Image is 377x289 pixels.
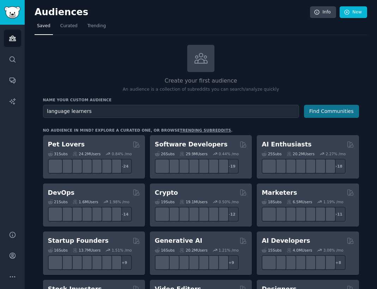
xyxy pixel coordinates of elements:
[155,140,227,149] h2: Software Developers
[262,248,281,253] div: 15 Sub s
[43,86,359,93] p: An audience is a collection of subreddits you can search/analyze quickly
[73,248,101,253] div: 13.7M Users
[313,161,324,171] img: OpenAIDev
[186,257,197,268] img: sdforall
[323,161,334,171] img: ArtificalIntelligence
[48,199,68,204] div: 21 Sub s
[186,209,197,220] img: web3
[48,151,68,156] div: 31 Sub s
[73,151,101,156] div: 24.2M Users
[48,188,75,197] h2: DevOps
[274,257,285,268] img: DeepSeek
[58,20,80,35] a: Curated
[196,209,207,220] img: defiblockchain
[60,23,78,29] span: Curated
[262,199,281,204] div: 18 Sub s
[109,257,120,268] img: growmybusiness
[219,151,239,156] div: 0.44 % /mo
[196,161,207,171] img: reactnative
[180,199,207,204] div: 19.1M Users
[303,257,314,268] img: OpenSourceAI
[287,199,312,204] div: 6.5M Users
[157,161,168,171] img: csharp
[224,159,239,174] div: + 19
[99,257,110,268] img: Entrepreneurship
[35,7,310,18] h2: Audiences
[176,209,187,220] img: ethstaker
[206,161,217,171] img: AskComputerScience
[219,199,239,204] div: 0.50 % /mo
[69,161,80,171] img: leopardgeckos
[37,23,50,29] span: Saved
[69,209,80,220] img: Docker_DevOps
[48,248,68,253] div: 16 Sub s
[323,199,343,204] div: 1.19 % /mo
[206,257,217,268] img: starryai
[155,199,175,204] div: 19 Sub s
[89,161,100,171] img: cockatiel
[303,209,314,220] img: googleads
[264,209,275,220] img: content_marketing
[224,255,239,270] div: + 9
[69,257,80,268] img: startup
[196,257,207,268] img: FluxAI
[112,151,132,156] div: 0.84 % /mo
[166,257,177,268] img: dalle2
[216,257,227,268] img: DreamBooth
[264,161,275,171] img: GoogleGeminiAI
[293,161,304,171] img: chatgpt_promptDesign
[60,161,71,171] img: ballpython
[4,6,20,19] img: GummySearch logo
[50,209,61,220] img: azuredevops
[155,151,175,156] div: 26 Sub s
[79,257,90,268] img: ycombinator
[89,257,100,268] img: indiehackers
[180,248,207,253] div: 20.2M Users
[35,20,53,35] a: Saved
[117,159,132,174] div: + 24
[284,209,294,220] img: AskMarketing
[303,161,314,171] img: chatgpt_prompts_
[155,188,178,197] h2: Crypto
[176,257,187,268] img: deepdream
[50,161,61,171] img: herpetology
[326,151,346,156] div: 2.27 % /mo
[287,248,312,253] div: 4.0M Users
[155,236,202,245] h2: Generative AI
[85,20,108,35] a: Trending
[323,248,343,253] div: 3.08 % /mo
[157,209,168,220] img: ethfinance
[304,105,359,118] button: Find Communities
[331,207,346,222] div: + 11
[99,209,110,220] img: aws_cdk
[155,248,175,253] div: 16 Sub s
[60,257,71,268] img: SaaS
[331,159,346,174] div: + 18
[206,209,217,220] img: CryptoNews
[264,257,275,268] img: LangChain
[99,161,110,171] img: PetAdvice
[274,209,285,220] img: bigseo
[293,257,304,268] img: MistralAI
[87,23,106,29] span: Trending
[50,257,61,268] img: EntrepreneurRideAlong
[43,128,233,133] div: No audience in mind? Explore a curated one, or browse .
[109,161,120,171] img: dogbreed
[166,209,177,220] img: 0xPolygon
[43,77,359,85] h2: Create your first audience
[48,236,109,245] h2: Startup Founders
[262,151,281,156] div: 25 Sub s
[287,151,315,156] div: 20.2M Users
[224,207,239,222] div: + 12
[109,209,120,220] img: PlatformEngineers
[157,257,168,268] img: aivideo
[43,105,299,118] input: Pick a short name, like "Digital Marketers" or "Movie-Goers"
[216,161,227,171] img: elixir
[262,188,297,197] h2: Marketers
[43,97,359,102] h3: Name your custom audience
[262,236,310,245] h2: AI Developers
[176,161,187,171] img: learnjavascript
[109,199,129,204] div: 1.98 % /mo
[284,257,294,268] img: Rag
[323,209,334,220] img: OnlineMarketing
